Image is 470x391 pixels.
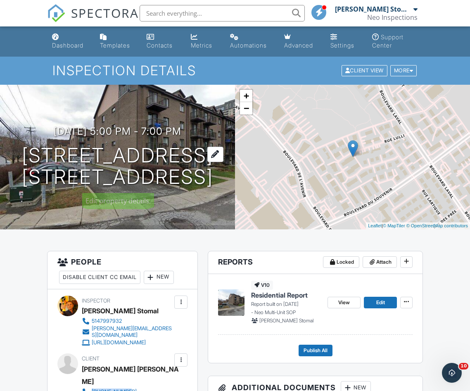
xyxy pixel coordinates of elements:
[383,223,405,228] a: © MapTiler
[281,30,321,53] a: Advanced
[82,298,110,304] span: Inspector
[369,30,422,53] a: Support Center
[54,126,181,137] h3: [DATE] 5:00 pm - 7:00 pm
[92,318,122,324] div: 5147997932
[22,145,213,188] h1: [STREET_ADDRESS] [STREET_ADDRESS]
[82,339,172,347] a: [URL][DOMAIN_NAME]
[147,42,173,49] div: Contacts
[82,355,100,362] span: Client
[366,222,470,229] div: |
[240,90,252,102] a: Zoom in
[71,4,139,21] span: SPECTORA
[191,42,212,49] div: Metrics
[92,339,146,346] div: [URL][DOMAIN_NAME]
[82,363,179,388] div: [PERSON_NAME] [PERSON_NAME]
[390,65,417,76] div: More
[335,5,411,13] div: [PERSON_NAME] Stomal
[227,30,274,53] a: Automations (Basic)
[47,251,197,289] h3: People
[100,42,130,49] div: Templates
[330,42,354,49] div: Settings
[188,30,220,53] a: Metrics
[92,325,172,339] div: [PERSON_NAME][EMAIL_ADDRESS][DOMAIN_NAME]
[52,63,418,78] h1: Inspection Details
[82,317,172,325] a: 5147997932
[342,65,387,76] div: Client View
[49,30,90,53] a: Dashboard
[459,363,468,370] span: 10
[59,271,140,284] div: Disable Client CC Email
[442,363,462,383] iframe: Intercom live chat
[367,13,418,21] div: Neo Inspections
[341,67,389,73] a: Client View
[240,102,252,114] a: Zoom out
[230,42,267,49] div: Automations
[406,223,468,228] a: © OpenStreetMap contributors
[284,42,313,49] div: Advanced
[143,30,180,53] a: Contacts
[327,30,362,53] a: Settings
[144,271,174,284] div: New
[372,33,404,49] div: Support Center
[47,11,139,29] a: SPECTORA
[52,42,83,49] div: Dashboard
[97,30,137,53] a: Templates
[140,5,305,21] input: Search everything...
[82,325,172,339] a: [PERSON_NAME][EMAIL_ADDRESS][DOMAIN_NAME]
[82,305,159,317] div: [PERSON_NAME] Stomal
[368,223,382,228] a: Leaflet
[47,4,65,22] img: The Best Home Inspection Software - Spectora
